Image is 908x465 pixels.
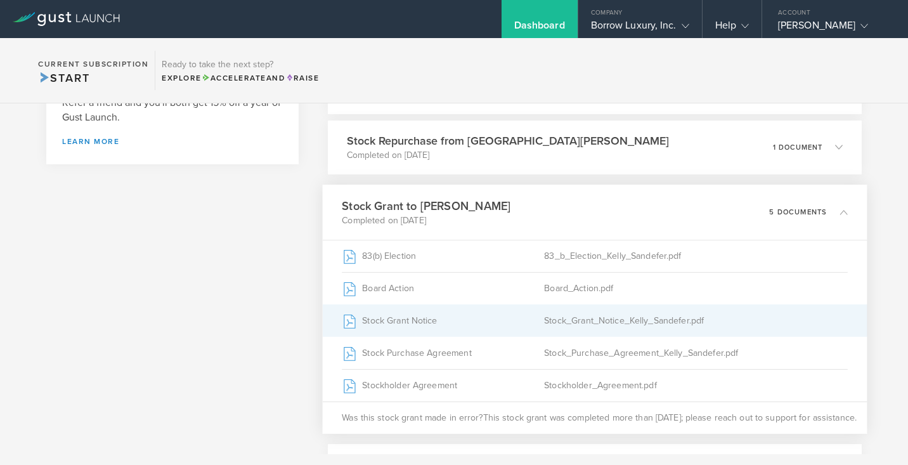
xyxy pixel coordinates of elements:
div: Stockholder_Agreement.pdf [544,369,848,401]
p: Completed on [DATE] [347,149,669,162]
div: Stock Purchase Agreement [342,337,544,369]
div: Borrow Luxury, Inc. [591,19,689,38]
p: 5 documents [769,208,827,215]
h3: Ready to take the next step? [162,60,319,69]
div: Board_Action.pdf [544,272,848,304]
div: Was this stock grant made in error? [323,401,867,433]
a: Learn more [62,138,283,145]
div: Stock_Purchase_Agreement_Kelly_Sandefer.pdf [544,337,848,369]
span: Accelerate [202,74,266,82]
span: Raise [285,74,319,82]
div: 83(b) Election [342,240,544,272]
div: Ready to take the next step?ExploreAccelerateandRaise [155,51,325,90]
div: Board Action [342,272,544,304]
p: 1 document [773,144,822,151]
h2: Current Subscription [38,60,148,68]
div: Help [715,19,749,38]
h3: Stock Repurchase from [GEOGRAPHIC_DATA][PERSON_NAME] [347,133,669,149]
div: Stock Grant Notice [342,305,544,336]
div: [PERSON_NAME] [778,19,886,38]
div: Explore [162,72,319,84]
h3: Refer a friend and you'll both get 15% off a year of Gust Launch. [62,96,283,125]
span: Start [38,71,89,85]
div: Dashboard [514,19,565,38]
div: Stockholder Agreement [342,369,544,401]
h3: Stock Grant to [PERSON_NAME] [342,197,510,214]
p: Completed on [DATE] [342,214,510,226]
div: Stock_Grant_Notice_Kelly_Sandefer.pdf [544,305,848,336]
span: This stock grant was completed more than [DATE]; please reach out to support for assistance. [483,411,857,424]
div: 83_b_Election_Kelly_Sandefer.pdf [544,240,848,272]
span: and [202,74,286,82]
